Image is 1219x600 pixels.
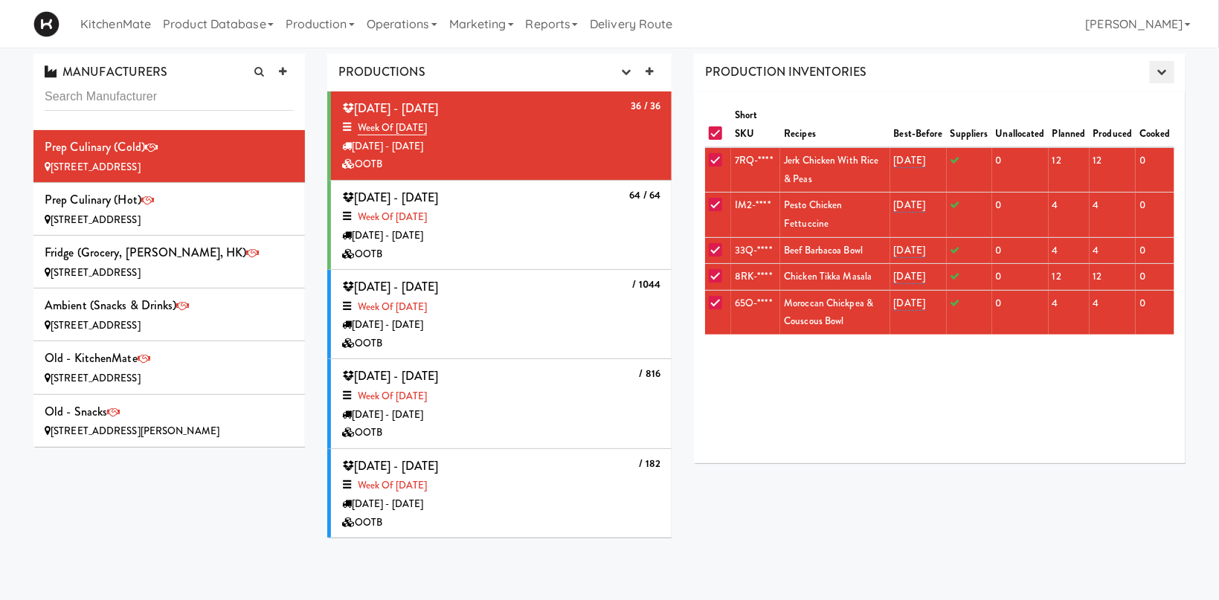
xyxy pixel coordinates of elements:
[342,335,660,353] div: OOTB
[894,243,926,258] a: [DATE]
[633,277,661,291] b: / 1044
[1136,103,1174,147] th: Cooked
[1136,147,1174,193] td: 0
[992,147,1049,193] td: 0
[705,147,1174,193] tr: 7RQ-****Jerk Chicken With Rice & Peas[DATE]012120
[33,395,305,447] li: Old - Snacks[STREET_ADDRESS][PERSON_NAME]
[358,389,427,403] a: Week of [DATE]
[894,296,926,311] a: [DATE]
[338,63,425,80] span: PRODUCTIONS
[45,244,247,261] span: Fridge (Grocery, [PERSON_NAME], HK)
[327,181,672,270] li: 64 / 64 [DATE] - [DATE]Week of [DATE][DATE] - [DATE]OOTB
[1090,193,1136,237] td: 4
[342,155,660,174] div: OOTB
[947,103,992,147] th: Suppliers
[705,290,1174,335] tr: 65O-****Moroccan Chickpea & Couscous Bowl[DATE]0440
[992,237,1049,264] td: 0
[51,318,141,332] span: [STREET_ADDRESS]
[784,243,863,257] a: Beef Barbacoa Bowl
[358,120,427,135] a: Week of [DATE]
[784,296,873,329] a: Moroccan Chickpea & Couscous Bowl
[1136,264,1174,291] td: 0
[45,191,141,208] span: Prep Culinary (Hot)
[327,449,672,538] li: / 182 [DATE] - [DATE]Week of [DATE][DATE] - [DATE]OOTB
[1049,193,1090,237] td: 4
[992,193,1049,237] td: 0
[992,290,1049,335] td: 0
[890,103,947,147] th: Best-Before
[51,213,141,227] span: [STREET_ADDRESS]
[342,514,660,532] div: OOTB
[784,153,878,186] a: Jerk Chicken With Rice & Peas
[358,478,427,492] a: Week of [DATE]
[342,495,660,514] div: [DATE] - [DATE]
[342,227,660,245] div: [DATE] - [DATE]
[342,189,439,206] span: [DATE] - [DATE]
[705,237,1174,264] tr: 33Q-****Beef Barbacoa Bowl[DATE]0440
[33,236,305,288] li: Fridge (Grocery, [PERSON_NAME], HK)[STREET_ADDRESS]
[731,103,780,147] th: Short SKU
[51,160,141,174] span: [STREET_ADDRESS]
[1136,193,1174,237] td: 0
[327,359,672,448] li: / 816 [DATE] - [DATE]Week of [DATE][DATE] - [DATE]OOTB
[780,103,890,147] th: Recipes
[640,367,661,381] b: / 816
[1049,290,1090,335] td: 4
[992,103,1049,147] th: Unallocated
[1090,103,1136,147] th: Produced
[51,424,219,438] span: [STREET_ADDRESS][PERSON_NAME]
[51,371,141,385] span: [STREET_ADDRESS]
[45,297,177,314] span: Ambient (Snacks & Drinks)
[1136,237,1174,264] td: 0
[1090,290,1136,335] td: 4
[45,83,294,111] input: Search Manufacturer
[784,198,842,230] a: Pesto Chicken Fettuccine
[1049,264,1090,291] td: 12
[894,153,926,168] a: [DATE]
[894,269,926,284] a: [DATE]
[705,63,866,80] span: PRODUCTION INVENTORIES
[33,183,305,236] li: Prep Culinary (Hot)[STREET_ADDRESS]
[342,138,660,156] div: [DATE] - [DATE]
[992,264,1049,291] td: 0
[327,270,672,359] li: / 1044 [DATE] - [DATE]Week of [DATE][DATE] - [DATE]OOTB
[358,210,427,224] a: Week of [DATE]
[631,99,660,113] b: 36 / 36
[358,300,427,314] a: Week of [DATE]
[1049,103,1090,147] th: Planned
[705,193,1174,237] tr: IM2-****Pesto Chicken Fettuccine[DATE]0440
[640,457,661,471] b: / 182
[342,245,660,264] div: OOTB
[629,188,660,202] b: 64 / 64
[51,265,141,280] span: [STREET_ADDRESS]
[45,63,167,80] span: MANUFACTURERS
[45,138,145,155] span: Prep Culinary (Cold)
[33,288,305,341] li: Ambient (Snacks & Drinks)[STREET_ADDRESS]
[1049,237,1090,264] td: 4
[1090,147,1136,193] td: 12
[1090,264,1136,291] td: 12
[33,130,305,183] li: Prep Culinary (Cold)[STREET_ADDRESS]
[33,11,59,37] img: Micromart
[784,269,872,283] a: Chicken Tikka Masala
[342,278,439,295] span: [DATE] - [DATE]
[894,198,926,213] a: [DATE]
[342,406,660,425] div: [DATE] - [DATE]
[33,341,305,394] li: Old - KitchenMate[STREET_ADDRESS]
[1090,237,1136,264] td: 4
[342,457,439,474] span: [DATE] - [DATE]
[342,100,439,117] span: [DATE] - [DATE]
[342,316,660,335] div: [DATE] - [DATE]
[1049,147,1090,193] td: 12
[45,403,107,420] span: Old - Snacks
[1136,290,1174,335] td: 0
[45,349,138,367] span: Old - KitchenMate
[342,424,660,442] div: OOTB
[342,367,439,384] span: [DATE] - [DATE]
[705,264,1174,291] tr: 8RK-****Chicken Tikka Masala[DATE]012120
[327,91,672,181] li: 36 / 36 [DATE] - [DATE]Week of [DATE][DATE] - [DATE]OOTB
